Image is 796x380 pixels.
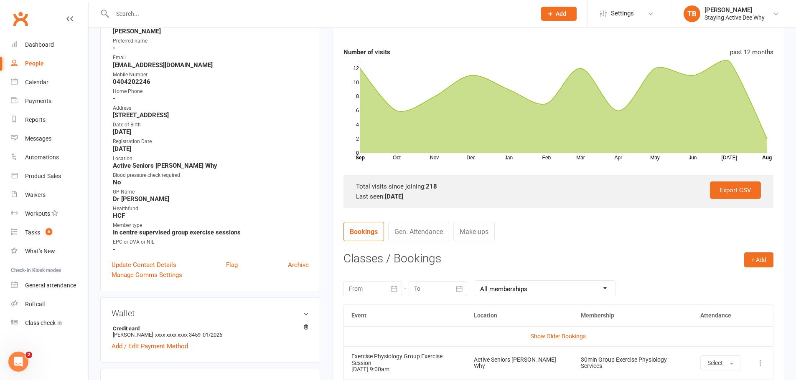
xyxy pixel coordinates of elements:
[356,191,761,201] div: Last seen:
[113,171,309,179] div: Blood pressure check required
[113,44,309,52] strong: -
[288,260,309,270] a: Archive
[113,162,309,169] strong: Active Seniors [PERSON_NAME] Why
[25,301,45,307] div: Roll call
[11,223,88,242] a: Tasks 6
[112,270,182,280] a: Manage Comms Settings
[710,181,761,199] a: Export CSV
[113,325,305,332] strong: Credit card
[11,73,88,92] a: Calendar
[113,246,309,253] strong: -
[343,48,390,56] strong: Number of visits
[25,229,40,236] div: Tasks
[113,205,309,213] div: Healthfund
[25,248,55,254] div: What's New
[113,128,309,136] strong: [DATE]
[113,188,309,196] div: GP Name
[25,282,76,289] div: General attendance
[11,54,88,73] a: People
[453,222,495,241] a: Make-ups
[11,129,88,148] a: Messages
[388,222,449,241] a: Gen. Attendance
[113,88,309,96] div: Home Phone
[693,305,748,326] th: Attendance
[343,252,773,265] h3: Classes / Bookings
[113,121,309,129] div: Date of Birth
[46,228,52,235] span: 6
[11,92,88,111] a: Payments
[11,314,88,332] a: Class kiosk mode
[113,28,309,35] strong: [PERSON_NAME]
[10,8,31,29] a: Clubworx
[351,353,459,366] div: Exercise Physiology Group Exercise Session
[426,183,437,190] strong: 218
[113,195,309,203] strong: Dr [PERSON_NAME]
[541,7,577,21] button: Add
[113,212,309,219] strong: HCF
[113,229,309,236] strong: In centre supervised group exercise sessions
[113,111,309,119] strong: [STREET_ADDRESS]
[700,355,740,370] button: Select
[25,79,48,86] div: Calendar
[556,10,566,17] span: Add
[343,222,384,241] a: Bookings
[25,191,46,198] div: Waivers
[113,61,309,69] strong: [EMAIL_ADDRESS][DOMAIN_NAME]
[113,54,309,62] div: Email
[704,14,765,21] div: Staying Active Dee Why
[113,179,309,186] strong: No
[25,116,46,123] div: Reports
[466,305,573,326] th: Location
[113,138,309,146] div: Registration Date
[112,260,176,270] a: Update Contact Details
[474,357,566,370] div: Active Seniors [PERSON_NAME] Why
[25,173,61,179] div: Product Sales
[25,135,51,142] div: Messages
[356,181,761,191] div: Total visits since joining:
[113,71,309,79] div: Mobile Number
[385,193,403,200] strong: [DATE]
[581,357,685,370] div: 30min Group Exercise Physiology Services
[112,309,309,318] h3: Wallet
[344,305,466,326] th: Event
[11,204,88,223] a: Workouts
[113,238,309,246] div: EPC or DVA or NIL
[113,37,309,45] div: Preferred name
[203,332,222,338] span: 01/2026
[113,104,309,112] div: Address
[112,341,188,351] a: Add / Edit Payment Method
[25,320,62,326] div: Class check-in
[707,360,723,366] span: Select
[113,95,309,102] strong: -
[25,98,51,104] div: Payments
[226,260,238,270] a: Flag
[25,154,59,161] div: Automations
[11,295,88,314] a: Roll call
[11,148,88,167] a: Automations
[744,252,773,267] button: + Add
[11,167,88,186] a: Product Sales
[344,346,466,379] td: [DATE] 9:00am
[113,145,309,153] strong: [DATE]
[573,305,693,326] th: Membership
[113,78,309,86] strong: 0404202246
[25,41,54,48] div: Dashboard
[113,155,309,163] div: Location
[611,4,634,23] span: Settings
[11,186,88,204] a: Waivers
[343,16,402,29] h3: Attendance
[11,276,88,295] a: General attendance kiosk mode
[25,60,44,67] div: People
[730,47,773,57] div: past 12 months
[11,35,88,54] a: Dashboard
[112,324,309,339] li: [PERSON_NAME]
[110,8,530,20] input: Search...
[684,5,700,22] div: TB
[155,332,201,338] span: xxxx xxxx xxxx 3459
[25,210,50,217] div: Workouts
[113,221,309,229] div: Member type
[11,111,88,129] a: Reports
[25,352,32,358] span: 2
[11,242,88,261] a: What's New
[704,6,765,14] div: [PERSON_NAME]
